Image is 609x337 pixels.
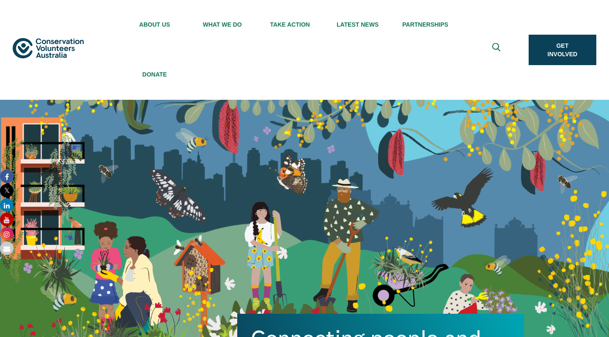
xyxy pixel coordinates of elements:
[189,21,256,28] span: What We Do
[392,21,459,28] span: Partnerships
[492,43,502,57] span: Expand search box
[529,35,596,65] a: Get Involved
[121,21,189,28] span: About Us
[13,38,84,59] img: logo.svg
[487,40,507,60] button: Expand search box Close search box
[256,21,324,28] span: Take Action
[121,71,189,78] span: Donate
[324,21,392,28] span: Latest News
